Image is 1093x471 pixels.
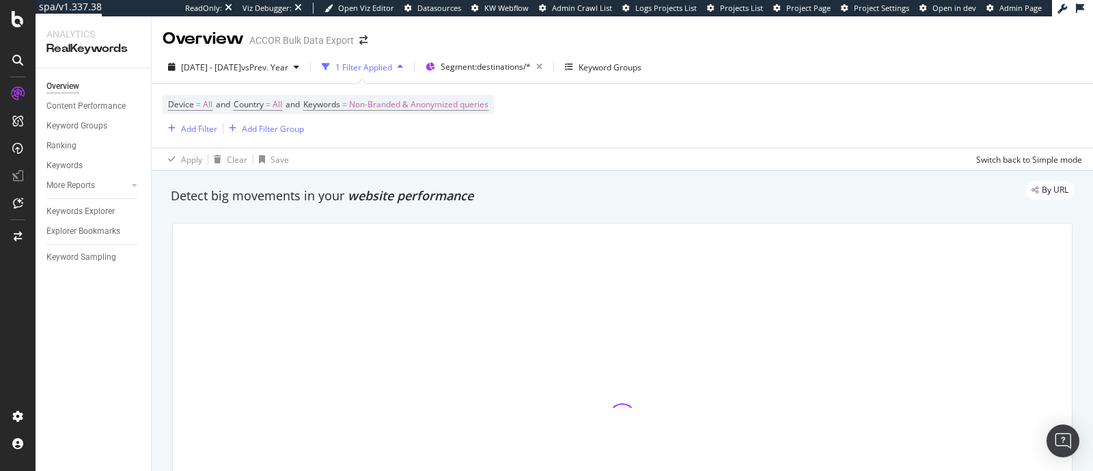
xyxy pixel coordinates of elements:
[976,154,1082,165] div: Switch back to Simple mode
[234,98,264,110] span: Country
[242,123,304,135] div: Add Filter Group
[223,120,304,137] button: Add Filter Group
[404,3,461,14] a: Datasources
[552,3,612,13] span: Admin Crawl List
[46,27,140,41] div: Analytics
[46,41,140,57] div: RealKeywords
[46,159,83,173] div: Keywords
[359,36,368,45] div: arrow-right-arrow-left
[841,3,909,14] a: Project Settings
[46,204,141,219] a: Keywords Explorer
[46,224,120,239] div: Explorer Bookmarks
[420,56,548,78] button: Segment:destinations/*
[622,3,697,14] a: Logs Projects List
[349,95,488,114] span: Non-Branded & Anonymized queries
[932,3,976,13] span: Open in dev
[249,33,354,47] div: ACCOR Bulk Data Export
[163,27,244,51] div: Overview
[163,148,202,170] button: Apply
[46,79,79,94] div: Overview
[559,56,647,78] button: Keyword Groups
[46,159,141,173] a: Keywords
[203,95,212,114] span: All
[335,62,392,73] div: 1 Filter Applied
[46,250,141,265] a: Keyword Sampling
[46,139,77,153] div: Ranking
[46,79,141,94] a: Overview
[46,139,141,153] a: Ranking
[707,3,763,14] a: Projects List
[243,3,292,14] div: Viz Debugger:
[986,3,1042,14] a: Admin Page
[1042,186,1068,194] span: By URL
[919,3,976,14] a: Open in dev
[168,98,194,110] span: Device
[208,148,247,170] button: Clear
[46,119,141,133] a: Keyword Groups
[46,99,141,113] a: Content Performance
[999,3,1042,13] span: Admin Page
[46,178,95,193] div: More Reports
[181,62,241,73] span: [DATE] - [DATE]
[216,98,230,110] span: and
[342,98,347,110] span: =
[46,204,115,219] div: Keywords Explorer
[786,3,831,13] span: Project Page
[417,3,461,13] span: Datasources
[471,3,529,14] a: KW Webflow
[181,123,217,135] div: Add Filter
[227,154,247,165] div: Clear
[338,3,394,13] span: Open Viz Editor
[266,98,271,110] span: =
[253,148,289,170] button: Save
[854,3,909,13] span: Project Settings
[273,95,282,114] span: All
[720,3,763,13] span: Projects List
[271,154,289,165] div: Save
[579,62,641,73] div: Keyword Groups
[163,120,217,137] button: Add Filter
[46,250,116,265] div: Keyword Sampling
[185,3,222,14] div: ReadOnly:
[46,178,128,193] a: More Reports
[163,56,305,78] button: [DATE] - [DATE]vsPrev. Year
[196,98,201,110] span: =
[635,3,697,13] span: Logs Projects List
[1026,180,1074,200] div: legacy label
[303,98,340,110] span: Keywords
[316,56,409,78] button: 1 Filter Applied
[286,98,300,110] span: and
[241,62,288,73] span: vs Prev. Year
[181,154,202,165] div: Apply
[1047,425,1079,457] div: Open Intercom Messenger
[324,3,394,14] a: Open Viz Editor
[441,61,531,72] span: Segment: destinations/*
[46,99,126,113] div: Content Performance
[46,119,107,133] div: Keyword Groups
[971,148,1082,170] button: Switch back to Simple mode
[46,224,141,239] a: Explorer Bookmarks
[773,3,831,14] a: Project Page
[484,3,529,13] span: KW Webflow
[539,3,612,14] a: Admin Crawl List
